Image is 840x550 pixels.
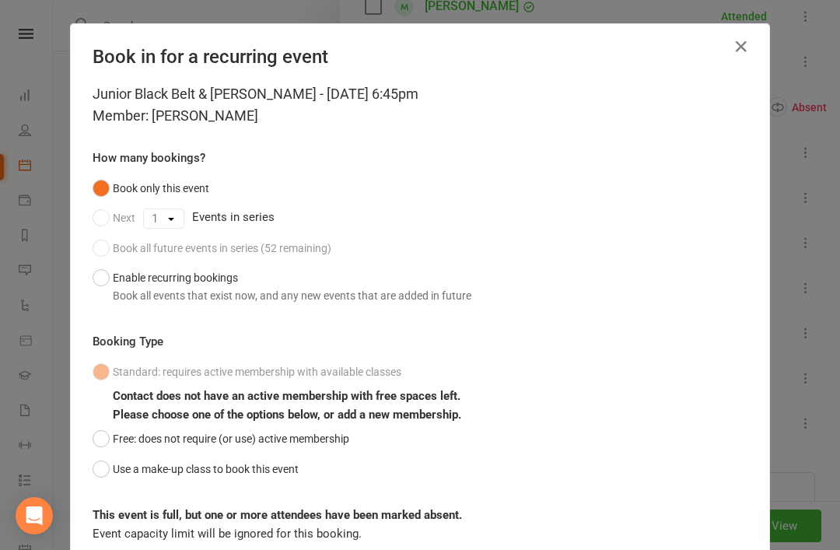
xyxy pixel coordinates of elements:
[93,263,471,310] button: Enable recurring bookingsBook all events that exist now, and any new events that are added in future
[93,506,747,543] div: Event capacity limit will be ignored for this booking.
[93,203,747,233] div: Events in series
[729,34,754,59] button: Close
[93,508,462,522] strong: This event is full, but one or more attendees have been marked absent.
[93,454,299,484] button: Use a make-up class to book this event
[93,332,163,351] label: Booking Type
[113,408,461,422] b: Please choose one of the options below, or add a new membership.
[93,424,349,454] button: Free: does not require (or use) active membership
[93,173,209,203] button: Book only this event
[113,287,471,304] div: Book all events that exist now, and any new events that are added in future
[93,149,205,167] label: How many bookings?
[93,46,747,68] h4: Book in for a recurring event
[113,389,460,403] b: Contact does not have an active membership with free spaces left.
[16,497,53,534] div: Open Intercom Messenger
[93,83,747,127] div: Junior Black Belt & [PERSON_NAME] - [DATE] 6:45pm Member: [PERSON_NAME]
